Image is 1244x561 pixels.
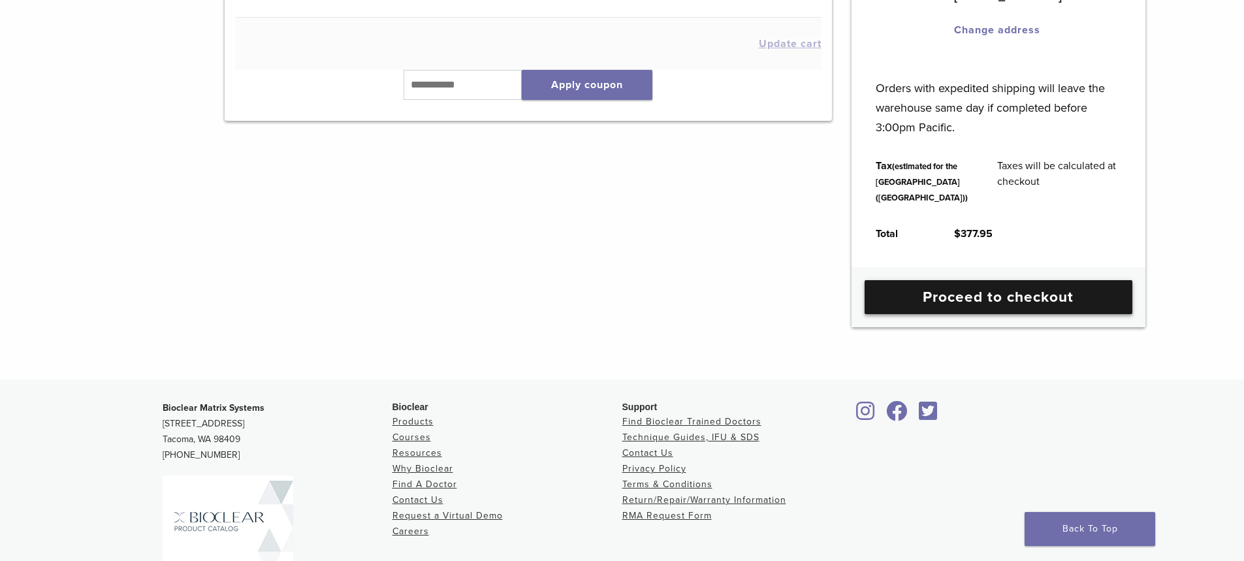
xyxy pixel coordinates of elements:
a: Bioclear [852,409,880,422]
a: Privacy Policy [622,463,686,474]
p: Orders with expedited shipping will leave the warehouse same day if completed before 3:00pm Pacific. [876,59,1121,137]
a: Proceed to checkout [865,280,1132,314]
a: Request a Virtual Demo [392,510,503,521]
a: Why Bioclear [392,463,453,474]
a: Find A Doctor [392,479,457,490]
span: Bioclear [392,402,428,412]
a: Return/Repair/Warranty Information [622,494,786,505]
a: Technique Guides, IFU & SDS [622,432,759,443]
small: (estimated for the [GEOGRAPHIC_DATA] ([GEOGRAPHIC_DATA])) [876,161,968,203]
a: RMA Request Form [622,510,712,521]
button: Update cart [759,39,821,49]
th: Tax [861,148,983,216]
a: Courses [392,432,431,443]
strong: Bioclear Matrix Systems [163,402,264,413]
th: Total [861,216,940,252]
button: Apply coupon [522,70,652,100]
span: $ [954,227,961,240]
a: Bioclear [915,409,942,422]
a: Resources [392,447,442,458]
a: Change address [954,24,1040,37]
bdi: 377.95 [954,227,993,240]
p: [STREET_ADDRESS] Tacoma, WA 98409 [PHONE_NUMBER] [163,400,392,463]
a: Careers [392,526,429,537]
a: Contact Us [392,494,443,505]
a: Contact Us [622,447,673,458]
td: Taxes will be calculated at checkout [983,148,1136,216]
a: Bioclear [882,409,912,422]
a: Back To Top [1025,512,1155,546]
span: Support [622,402,658,412]
a: Find Bioclear Trained Doctors [622,416,761,427]
a: Terms & Conditions [622,479,712,490]
a: Products [392,416,434,427]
